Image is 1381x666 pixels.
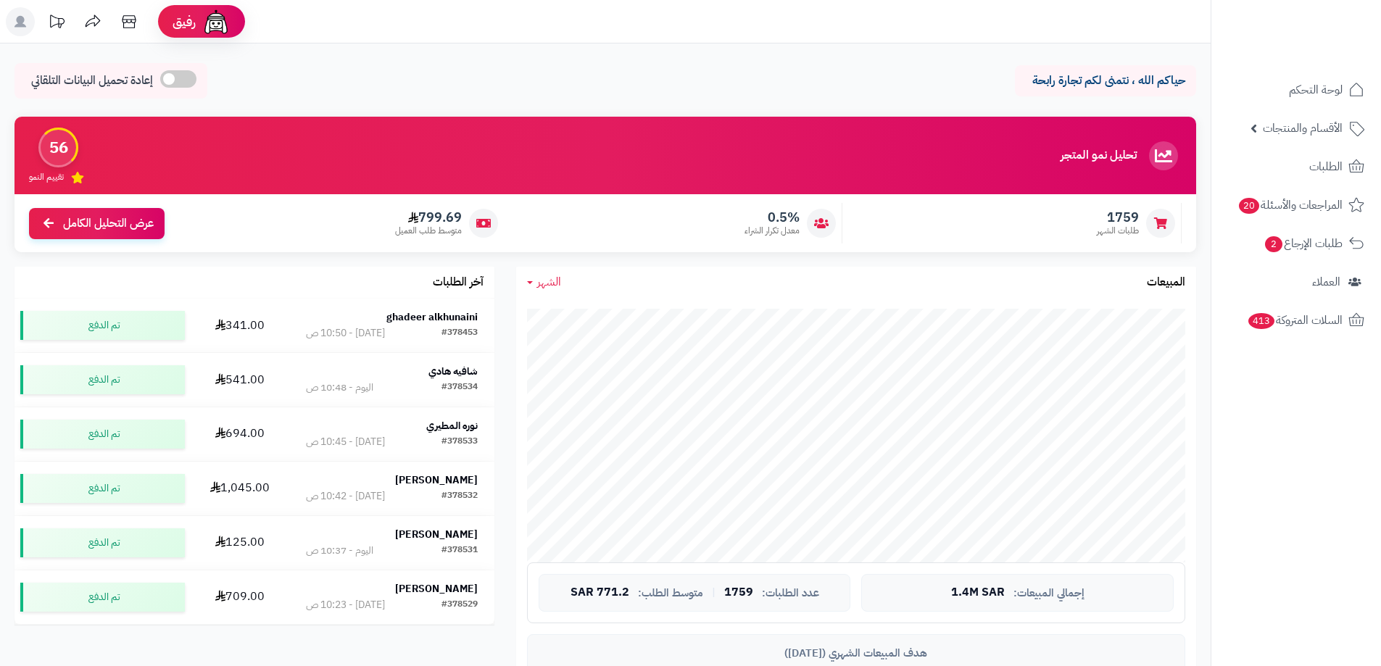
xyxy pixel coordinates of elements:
[20,528,185,557] div: تم الدفع
[1248,313,1274,329] span: 413
[306,544,373,558] div: اليوم - 10:37 ص
[191,353,289,407] td: 541.00
[1239,198,1259,214] span: 20
[1097,225,1139,237] span: طلبات الشهر
[441,380,478,395] div: #378534
[1263,118,1343,138] span: الأقسام والمنتجات
[20,311,185,340] div: تم الدفع
[1097,209,1139,225] span: 1759
[1013,587,1085,599] span: إجمالي المبيعات:
[537,273,561,291] span: الشهر
[1312,272,1340,292] span: العملاء
[1289,80,1343,100] span: لوحة التحكم
[1282,39,1367,70] img: logo-2.png
[441,326,478,341] div: #378453
[1220,265,1372,299] a: العملاء
[724,586,753,599] span: 1759
[1265,236,1282,252] span: 2
[306,489,385,504] div: [DATE] - 10:42 ص
[306,380,373,395] div: اليوم - 10:48 ص
[31,72,153,89] span: إعادة تحميل البيانات التلقائي
[202,7,231,36] img: ai-face.png
[1247,310,1343,330] span: السلات المتروكة
[426,418,478,433] strong: نوره المطيري
[395,527,478,542] strong: [PERSON_NAME]
[571,586,629,599] span: 771.2 SAR
[745,209,800,225] span: 0.5%
[712,587,716,598] span: |
[20,420,185,449] div: تم الدفع
[1026,72,1185,89] p: حياكم الله ، نتمنى لكم تجارة رابحة
[441,544,478,558] div: #378531
[527,274,561,291] a: الشهر
[1147,276,1185,289] h3: المبيعات
[1220,149,1372,184] a: الطلبات
[1264,233,1343,254] span: طلبات الإرجاع
[20,365,185,394] div: تم الدفع
[395,209,462,225] span: 799.69
[173,13,196,30] span: رفيق
[441,598,478,612] div: #378529
[1309,157,1343,177] span: الطلبات
[441,435,478,449] div: #378533
[191,407,289,461] td: 694.00
[306,435,385,449] div: [DATE] - 10:45 ص
[191,299,289,352] td: 341.00
[191,462,289,515] td: 1,045.00
[395,225,462,237] span: متوسط طلب العميل
[638,587,703,599] span: متوسط الطلب:
[1061,149,1137,162] h3: تحليل نمو المتجر
[386,309,478,325] strong: ghadeer alkhunaini
[1237,195,1343,215] span: المراجعات والأسئلة
[395,581,478,596] strong: [PERSON_NAME]
[441,489,478,504] div: #378532
[762,587,819,599] span: عدد الطلبات:
[63,215,154,232] span: عرض التحليل الكامل
[433,276,484,289] h3: آخر الطلبات
[306,326,385,341] div: [DATE] - 10:50 ص
[191,570,289,624] td: 709.00
[29,208,165,239] a: عرض التحليل الكامل
[539,646,1174,661] div: هدف المبيعات الشهري ([DATE])
[29,171,64,183] span: تقييم النمو
[20,583,185,612] div: تم الدفع
[951,586,1005,599] span: 1.4M SAR
[1220,188,1372,222] a: المراجعات والأسئلة20
[1220,72,1372,107] a: لوحة التحكم
[1220,303,1372,338] a: السلات المتروكة413
[745,225,800,237] span: معدل تكرار الشراء
[306,598,385,612] div: [DATE] - 10:23 ص
[20,474,185,503] div: تم الدفع
[38,7,75,40] a: تحديثات المنصة
[191,516,289,570] td: 125.00
[1220,226,1372,261] a: طلبات الإرجاع2
[428,364,478,379] strong: شافيه هادي
[395,473,478,488] strong: [PERSON_NAME]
